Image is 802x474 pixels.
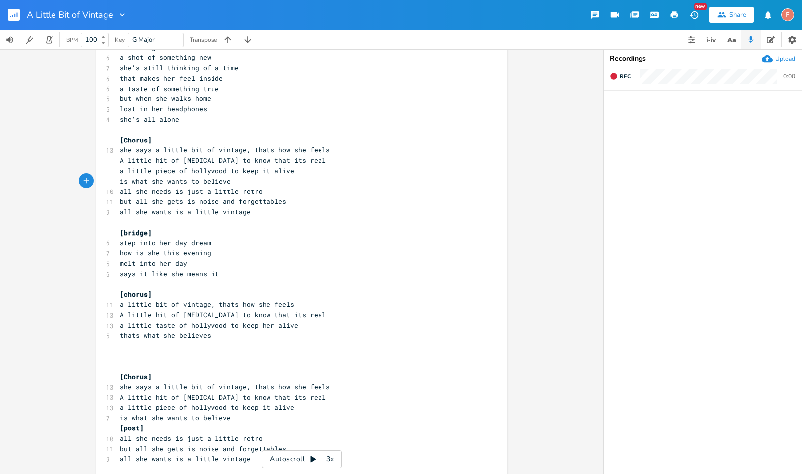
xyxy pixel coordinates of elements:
span: a little piece of hollywood to keep it alive [120,403,294,412]
button: Share [709,7,754,23]
button: New [684,6,704,24]
span: she says a little bit of vintage, thats how she feels [120,145,330,154]
span: melt into her day [120,259,187,268]
div: 0:00 [783,73,795,79]
span: Rec [620,73,631,80]
span: is what she wants to believe [120,177,231,186]
span: [Chorus] [120,372,152,381]
span: but when she walks home [120,94,211,103]
span: says it like she means it [120,269,219,278]
span: all she wants is a little vintage [120,454,251,463]
span: that makes her feel inside [120,74,223,83]
span: all she gets is cold brew [120,43,219,52]
span: but all she gets is noise and forgettables [120,444,286,453]
div: Recordings [610,55,796,62]
span: a little bit of vintage, thats how she feels [120,300,294,309]
span: all she needs is just a little retro [120,434,263,443]
div: fuzzyip [781,8,794,21]
div: Autoscroll [262,450,342,468]
div: Upload [775,55,795,63]
button: Upload [762,53,795,64]
span: a little piece of hollywood to keep it alive [120,166,294,175]
span: a shot of something new [120,53,211,62]
span: how is she this evening [120,248,211,257]
span: A little hit of [MEDICAL_DATA] to know that its real [120,310,326,319]
span: a little taste of hollywood to keep her alive [120,321,298,330]
span: step into her day dream [120,238,211,247]
div: Transpose [190,37,217,43]
span: lost in her headphones [120,104,207,113]
div: New [694,3,707,10]
span: all she wants is a little vintage [120,207,251,216]
button: Rec [606,68,635,84]
span: is what she wants to believe [120,413,231,422]
div: 3x [321,450,339,468]
span: all she needs is just a little retro [120,187,263,196]
span: a taste of something true [120,84,219,93]
span: but all she gets is noise and forgettables [120,197,286,206]
span: [bridge] [120,228,152,237]
span: A little hit of [MEDICAL_DATA] to know that its real [120,393,326,402]
span: A Little Bit of Vintage [27,10,113,19]
span: she's still thinking of a time [120,63,239,72]
span: [post] [120,424,144,432]
span: she's all alone [120,115,179,124]
span: A little hit of [MEDICAL_DATA] to know that its real [120,156,326,165]
span: G Major [132,35,155,44]
div: BPM [66,37,78,43]
span: thats what she believes [120,331,211,340]
span: [chorus] [120,290,152,299]
span: [Chorus] [120,136,152,144]
span: she says a little bit of vintage, thats how she feels [120,382,330,391]
div: Share [729,10,746,19]
button: F [781,3,794,26]
div: Key [115,37,125,43]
